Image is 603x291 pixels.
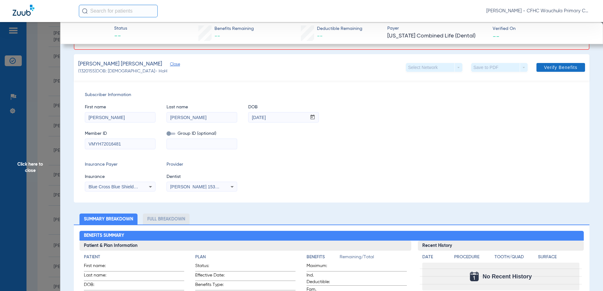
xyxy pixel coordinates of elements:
[214,26,254,32] span: Benefits Remaining
[317,33,323,39] span: --
[84,272,115,281] span: Last name:
[387,25,487,32] span: Payer
[114,32,127,41] span: --
[167,130,237,137] span: Group ID (optional)
[536,63,585,72] button: Verify Benefits
[454,254,492,263] app-breakdown-title: Procedure
[13,5,34,16] img: Zuub Logo
[79,241,412,251] h3: Patient & Plan Information
[167,174,237,180] span: Dentist
[483,273,532,280] span: No Recent History
[79,231,584,241] h2: Benefits Summary
[307,254,340,263] app-breakdown-title: Benefits
[78,68,167,75] span: (1320155) DOB: [DEMOGRAPHIC_DATA] - HoH
[84,282,115,290] span: DOB:
[79,5,158,17] input: Search for patients
[495,254,536,263] app-breakdown-title: Tooth/Quad
[114,25,127,32] span: Status
[470,272,479,281] img: Calendar
[307,272,337,285] span: Ind. Deductible:
[78,60,162,68] span: [PERSON_NAME] [PERSON_NAME]
[387,32,487,40] span: [US_STATE] Combined Life (Dental)
[89,184,170,189] span: Blue Cross Blue Shield (Fep Blue Dental)
[195,263,226,271] span: Status:
[85,92,578,98] span: Subscriber Information
[79,214,138,225] li: Summary Breakdown
[571,261,603,291] iframe: Chat Widget
[195,272,226,281] span: Effective Date:
[214,33,220,39] span: --
[167,104,237,111] span: Last name
[340,254,407,263] span: Remaining/Total
[170,62,176,68] span: Close
[84,263,115,271] span: First name:
[85,174,155,180] span: Insurance
[493,26,593,32] span: Verified On
[195,282,226,290] span: Benefits Type:
[84,254,184,260] h4: Patient
[538,254,579,260] h4: Surface
[143,214,190,225] li: Full Breakdown
[495,254,536,260] h4: Tooth/Quad
[85,104,155,111] span: First name
[195,254,296,260] h4: Plan
[418,241,584,251] h3: Recent History
[85,130,155,137] span: Member ID
[85,161,155,168] span: Insurance Payer
[307,254,340,260] h4: Benefits
[170,184,232,189] span: [PERSON_NAME] 1538802673
[307,112,319,123] button: Open calendar
[422,254,449,260] h4: Date
[493,33,500,39] span: --
[307,263,337,271] span: Maximum:
[167,161,237,168] span: Provider
[317,26,362,32] span: Deductible Remaining
[486,8,590,14] span: [PERSON_NAME] - CFHC Wauchula Primary Care Dental
[248,104,319,111] span: DOB
[454,254,492,260] h4: Procedure
[422,254,449,263] app-breakdown-title: Date
[544,65,577,70] span: Verify Benefits
[538,254,579,263] app-breakdown-title: Surface
[82,8,88,14] img: Search Icon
